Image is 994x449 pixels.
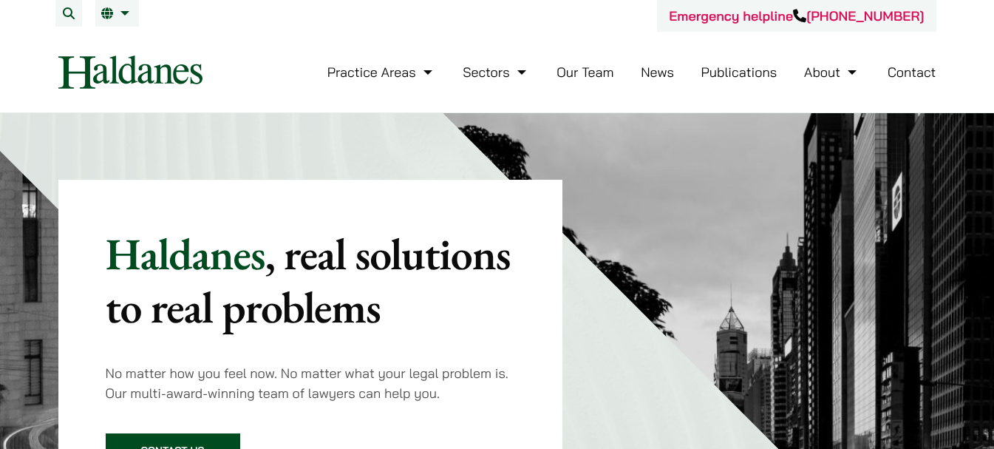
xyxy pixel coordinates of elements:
[58,55,202,89] img: Logo of Haldanes
[556,64,613,81] a: Our Team
[106,363,516,403] p: No matter how you feel now. No matter what your legal problem is. Our multi-award-winning team of...
[701,64,777,81] a: Publications
[669,7,924,24] a: Emergency helpline[PHONE_NUMBER]
[888,64,936,81] a: Contact
[106,227,516,334] p: Haldanes
[106,225,511,336] mark: , real solutions to real problems
[804,64,860,81] a: About
[463,64,529,81] a: Sectors
[101,7,133,19] a: EN
[327,64,436,81] a: Practice Areas
[641,64,674,81] a: News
